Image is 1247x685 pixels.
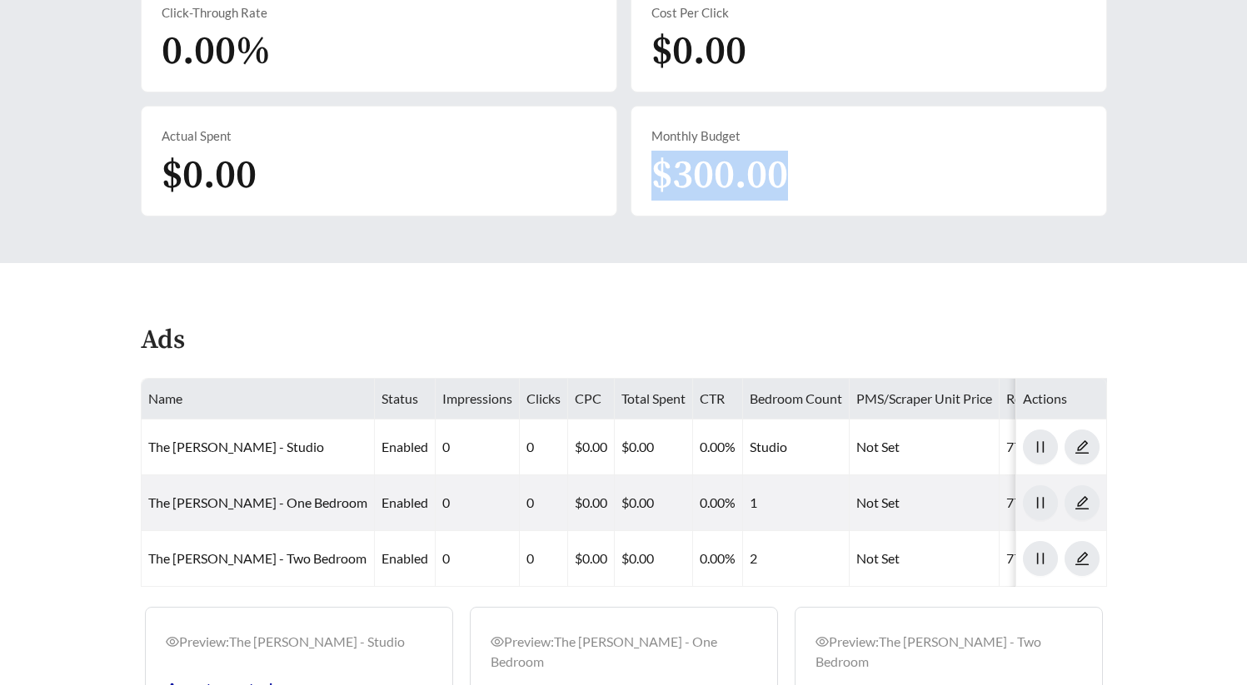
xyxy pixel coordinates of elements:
[743,475,850,531] td: 1
[850,379,1000,419] th: PMS/Scraper Unit Price
[520,531,568,587] td: 0
[651,151,788,201] span: $300.00
[142,379,375,419] th: Name
[1065,439,1100,454] a: edit
[382,439,428,454] span: enabled
[162,3,596,22] div: Click-Through Rate
[148,439,324,454] a: The [PERSON_NAME] - Studio
[1024,551,1057,566] span: pause
[700,390,725,406] span: CTR
[141,326,185,355] h4: Ads
[693,475,743,531] td: 0.00%
[1065,429,1100,464] button: edit
[568,475,615,531] td: $0.00
[162,127,596,146] div: Actual Spent
[436,531,520,587] td: 0
[520,419,568,475] td: 0
[1000,419,1113,475] td: 774523640323
[693,531,743,587] td: 0.00%
[436,379,520,419] th: Impressions
[615,531,693,587] td: $0.00
[1065,495,1099,510] span: edit
[1065,485,1100,520] button: edit
[850,475,1000,531] td: Not Set
[850,419,1000,475] td: Not Set
[651,3,1086,22] div: Cost Per Click
[850,531,1000,587] td: Not Set
[743,419,850,475] td: Studio
[436,419,520,475] td: 0
[1024,495,1057,510] span: pause
[743,379,850,419] th: Bedroom Count
[520,379,568,419] th: Clicks
[162,151,257,201] span: $0.00
[148,550,367,566] a: The [PERSON_NAME] - Two Bedroom
[1000,531,1113,587] td: 774612498881
[382,550,428,566] span: enabled
[651,27,746,77] span: $0.00
[575,390,601,406] span: CPC
[1023,485,1058,520] button: pause
[491,635,504,648] span: eye
[1065,550,1100,566] a: edit
[1000,475,1113,531] td: 774523612687
[375,379,436,419] th: Status
[1065,551,1099,566] span: edit
[1065,439,1099,454] span: edit
[436,475,520,531] td: 0
[1016,379,1107,419] th: Actions
[382,494,428,510] span: enabled
[1065,494,1100,510] a: edit
[816,635,829,648] span: eye
[816,632,1082,672] div: Preview: The [PERSON_NAME] - Two Bedroom
[1000,379,1113,419] th: Responsive Ad Id
[1023,429,1058,464] button: pause
[520,475,568,531] td: 0
[693,419,743,475] td: 0.00%
[568,419,615,475] td: $0.00
[1023,541,1058,576] button: pause
[1024,439,1057,454] span: pause
[491,632,757,672] div: Preview: The [PERSON_NAME] - One Bedroom
[148,494,367,510] a: The [PERSON_NAME] - One Bedroom
[743,531,850,587] td: 2
[162,27,271,77] span: 0.00%
[568,531,615,587] td: $0.00
[1065,541,1100,576] button: edit
[615,419,693,475] td: $0.00
[615,475,693,531] td: $0.00
[651,127,1086,146] div: Monthly Budget
[615,379,693,419] th: Total Spent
